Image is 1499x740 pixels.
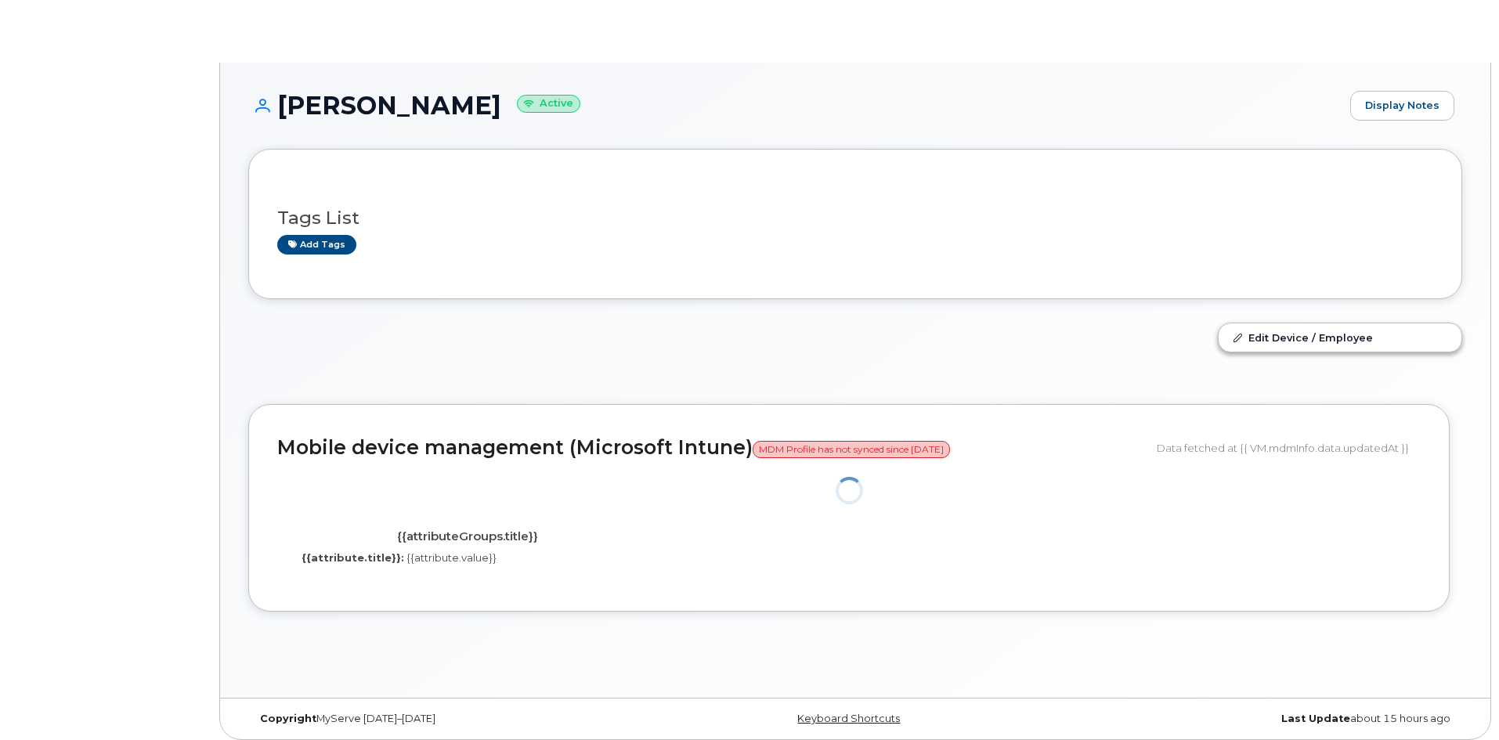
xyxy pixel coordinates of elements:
h3: Tags List [277,208,1433,228]
span: MDM Profile has not synced since [DATE] [753,441,950,458]
div: Data fetched at {{ VM.mdmInfo.data.updatedAt }} [1157,433,1421,463]
div: about 15 hours ago [1057,713,1462,725]
a: Display Notes [1350,91,1454,121]
h2: Mobile device management (Microsoft Intune) [277,437,1145,459]
strong: Copyright [260,713,316,724]
label: {{attribute.title}}: [302,550,404,565]
a: Edit Device / Employee [1219,323,1461,352]
h4: {{attributeGroups.title}} [289,530,647,543]
a: Add tags [277,235,356,254]
div: MyServe [DATE]–[DATE] [248,713,653,725]
a: Keyboard Shortcuts [797,713,900,724]
strong: Last Update [1281,713,1350,724]
h1: [PERSON_NAME] [248,92,1342,119]
small: Active [517,95,580,113]
span: {{attribute.value}} [406,551,497,564]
